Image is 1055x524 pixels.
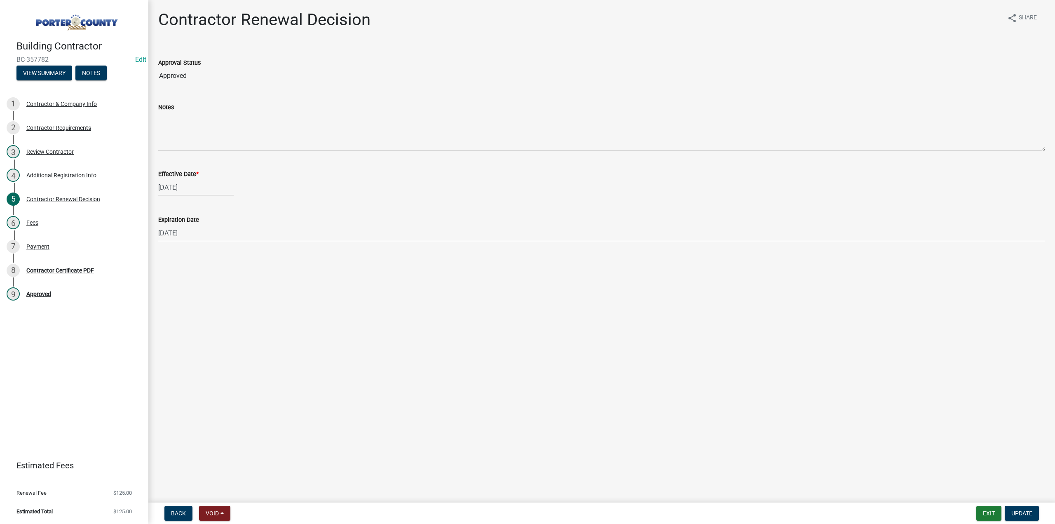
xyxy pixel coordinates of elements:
[206,510,219,517] span: Void
[171,510,186,517] span: Back
[113,509,132,514] span: $125.00
[199,506,230,521] button: Void
[16,56,132,63] span: BC-357782
[26,268,94,273] div: Contractor Certificate PDF
[1019,13,1037,23] span: Share
[7,240,20,253] div: 7
[26,196,100,202] div: Contractor Renewal Decision
[158,172,199,177] label: Effective Date
[1011,510,1032,517] span: Update
[158,179,234,196] input: mm/dd/yyyy
[26,149,74,155] div: Review Contractor
[16,509,53,514] span: Estimated Total
[113,490,132,496] span: $125.00
[26,291,51,297] div: Approved
[7,264,20,277] div: 8
[16,66,72,80] button: View Summary
[7,457,135,474] a: Estimated Fees
[158,217,199,223] label: Expiration Date
[75,66,107,80] button: Notes
[976,506,1001,521] button: Exit
[158,60,201,66] label: Approval Status
[7,97,20,110] div: 1
[7,193,20,206] div: 5
[1005,506,1039,521] button: Update
[7,216,20,229] div: 6
[7,169,20,182] div: 4
[75,70,107,77] wm-modal-confirm: Notes
[26,101,97,107] div: Contractor & Company Info
[158,105,174,110] label: Notes
[16,9,135,32] img: Porter County, Indiana
[135,56,146,63] wm-modal-confirm: Edit Application Number
[164,506,192,521] button: Back
[16,40,142,52] h4: Building Contractor
[7,121,20,134] div: 2
[16,70,72,77] wm-modal-confirm: Summary
[16,490,47,496] span: Renewal Fee
[26,220,38,226] div: Fees
[1007,13,1017,23] i: share
[135,56,146,63] a: Edit
[7,145,20,158] div: 3
[158,10,370,30] h1: Contractor Renewal Decision
[26,125,91,131] div: Contractor Requirements
[1001,10,1043,26] button: shareShare
[26,244,49,249] div: Payment
[7,287,20,301] div: 9
[26,172,96,178] div: Additional Registration Info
